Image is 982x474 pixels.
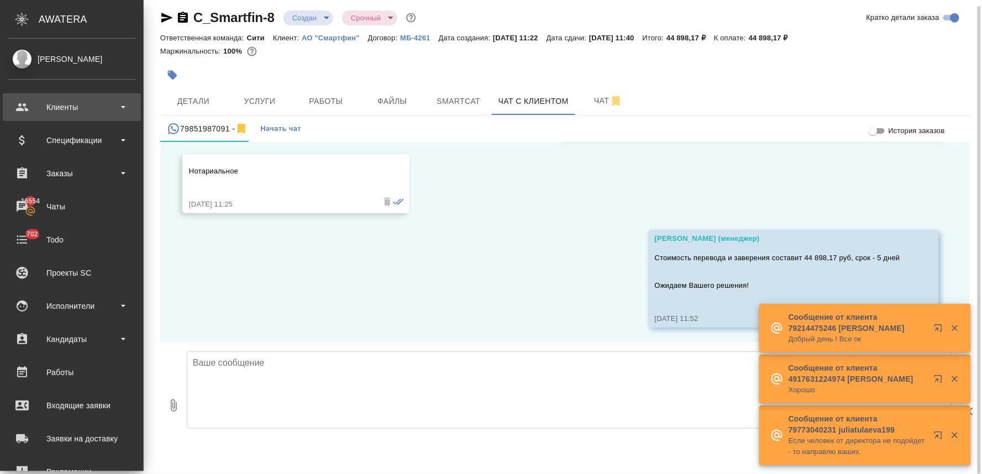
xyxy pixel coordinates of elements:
p: Если человек от директора не подойдет - то направлю ваших. [789,435,927,457]
button: 0.00 RUB; [245,44,259,59]
div: [PERSON_NAME] (менеджер) [655,233,900,244]
a: C_Smartfin-8 [193,10,275,25]
div: [DATE] 11:52 [655,313,900,324]
span: Детали [167,94,220,108]
p: Дата сдачи: [547,34,589,42]
button: Закрыть [943,323,966,333]
p: 44 898,17 ₽ [749,34,796,42]
button: Открыть в новой вкладке [927,317,954,344]
a: Заявки на доставку [3,425,141,452]
div: Спецификации [8,132,135,149]
button: Доп статусы указывают на важность/срочность заказа [404,10,418,25]
span: Кратко детали заказа [867,12,939,23]
div: Заявки на доставку [8,430,135,447]
div: Создан [342,10,397,25]
span: Smartcat [432,94,485,108]
p: Ожидаем Вашего решения! [655,280,900,291]
a: 702Todo [3,226,141,254]
a: Работы [3,359,141,386]
p: Дата создания: [439,34,493,42]
a: АО "Смартфин" [302,33,368,42]
button: Открыть в новой вкладке [927,368,954,394]
button: Добавить тэг [160,63,185,87]
a: Проекты SC [3,259,141,287]
a: Входящие заявки [3,392,141,419]
div: 79851987091 (Денис) - (undefined) [167,122,248,136]
div: Клиенты [8,99,135,115]
div: [DATE] 11:25 [189,199,371,210]
div: Заказы [8,165,135,182]
div: [PERSON_NAME] [8,53,135,65]
p: Хорошо [789,385,927,396]
button: Создан [289,13,320,23]
div: Кандидаты [8,331,135,347]
span: Работы [300,94,353,108]
span: 702 [20,229,45,240]
p: 44 898,17 ₽ [666,34,714,42]
p: Сити [247,34,273,42]
a: МБ-4261 [400,33,438,42]
span: История заказов [889,125,945,136]
p: Ответственная команда: [160,34,247,42]
p: МБ-4261 [400,34,438,42]
button: Скопировать ссылку [176,11,190,24]
p: АО "Смартфин" [302,34,368,42]
div: Входящие заявки [8,397,135,414]
p: Стоимость перевода и заверения составит 44 898,17 руб, срок - 5 дней [655,252,900,264]
div: Чаты [8,198,135,215]
div: AWATERA [39,8,144,30]
span: Чат [582,94,635,108]
button: Закрыть [943,430,966,440]
p: Сообщение от клиента 79773040231 juliatulaeva199 [789,413,927,435]
div: Исполнители [8,298,135,314]
p: [DATE] 11:40 [589,34,643,42]
p: Маржинальность: [160,47,223,55]
p: К оплате: [714,34,749,42]
span: Чат с клиентом [498,94,569,108]
span: Файлы [366,94,419,108]
p: Нотариальное [189,166,371,177]
button: Закрыть [943,374,966,384]
div: Работы [8,364,135,381]
span: 16554 [14,196,46,207]
p: Сообщение от клиента 79214475246 [PERSON_NAME] [789,312,927,334]
button: Срочный [348,13,384,23]
p: Итого: [643,34,666,42]
div: Todo [8,231,135,248]
a: 16554Чаты [3,193,141,220]
p: 100% [223,47,245,55]
div: Создан [283,10,333,25]
button: Скопировать ссылку для ЯМессенджера [160,11,174,24]
button: Открыть в новой вкладке [927,424,954,451]
button: Начать чат [255,115,307,142]
div: Проекты SC [8,265,135,281]
p: Клиент: [273,34,302,42]
svg: Отписаться [235,122,248,135]
p: [DATE] 11:22 [493,34,547,42]
span: Начать чат [260,123,301,135]
div: simple tabs example [160,115,970,142]
p: Договор: [368,34,401,42]
p: Сообщение от клиента 4917631224974 [PERSON_NAME] [789,362,927,385]
p: Добрый день ! Все ок [789,334,927,345]
span: Услуги [233,94,286,108]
